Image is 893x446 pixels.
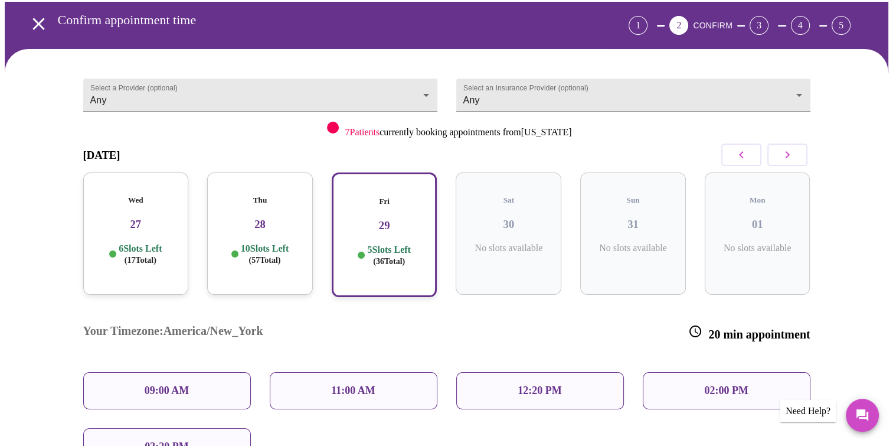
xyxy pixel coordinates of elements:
div: 1 [629,16,647,35]
h3: 01 [714,218,801,231]
p: 10 Slots Left [241,243,289,266]
h3: 29 [342,219,427,232]
p: currently booking appointments from [US_STATE] [345,127,571,138]
h3: 31 [590,218,676,231]
div: 2 [669,16,688,35]
button: open drawer [21,6,56,41]
span: ( 17 Total) [125,256,156,265]
h5: Fri [342,197,427,206]
h3: 30 [465,218,552,231]
div: 4 [791,16,810,35]
h5: Thu [217,196,303,205]
span: ( 57 Total) [249,256,281,265]
h3: 20 min appointment [688,324,810,341]
h5: Sat [465,196,552,205]
p: 12:20 PM [518,385,561,397]
h5: Wed [93,196,179,205]
h3: 28 [217,218,303,231]
button: Messages [846,399,879,432]
p: No slots available [465,243,552,253]
span: CONFIRM [693,21,732,30]
h3: Your Timezone: America/New_York [83,324,263,341]
p: 5 Slots Left [367,244,410,267]
div: 3 [750,16,768,35]
p: No slots available [590,243,676,253]
div: Any [456,79,810,112]
div: Need Help? [780,400,836,422]
p: 11:00 AM [331,385,375,397]
div: Any [83,79,437,112]
p: 6 Slots Left [119,243,162,266]
h5: Sun [590,196,676,205]
h3: [DATE] [83,149,120,162]
span: 7 Patients [345,127,380,137]
h3: Confirm appointment time [58,12,563,28]
h3: 27 [93,218,179,231]
span: ( 36 Total) [373,257,405,266]
p: No slots available [714,243,801,253]
p: 02:00 PM [704,385,748,397]
div: 5 [832,16,851,35]
h5: Mon [714,196,801,205]
p: 09:00 AM [145,385,189,397]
